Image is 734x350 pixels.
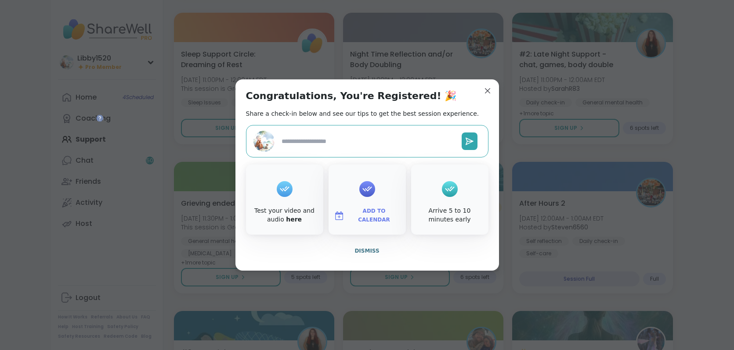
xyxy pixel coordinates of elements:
[248,207,322,224] div: Test your video and audio
[330,207,404,225] button: Add to Calendar
[286,216,302,223] a: here
[96,114,103,121] iframe: Spotlight
[246,90,457,102] h1: Congratulations, You're Registered! 🎉
[246,109,479,118] h2: Share a check-in below and see our tips to get the best session experience.
[334,211,344,221] img: ShareWell Logomark
[413,207,487,224] div: Arrive 5 to 10 minutes early
[246,242,488,260] button: Dismiss
[348,207,401,224] span: Add to Calendar
[354,248,379,254] span: Dismiss
[253,131,275,152] img: Libby1520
